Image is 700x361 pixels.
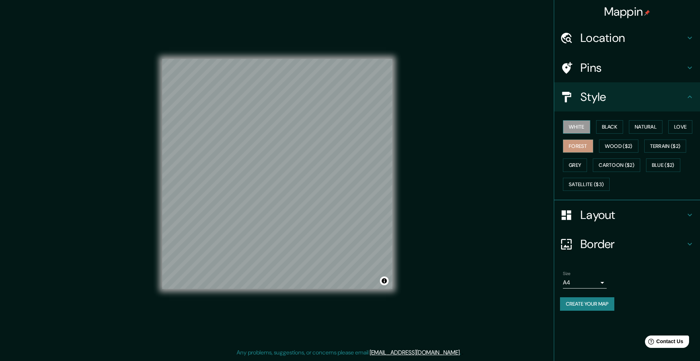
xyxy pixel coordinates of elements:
[554,200,700,229] div: Layout
[580,60,685,75] h4: Pins
[644,10,650,16] img: pin-icon.png
[554,23,700,52] div: Location
[560,297,614,311] button: Create your map
[563,271,571,277] label: Size
[629,120,662,134] button: Natural
[635,333,692,353] iframe: Help widget launcher
[462,348,463,357] div: .
[604,4,650,19] h4: Mappin
[563,158,587,172] button: Grey
[563,140,593,153] button: Forest
[563,277,607,289] div: A4
[668,120,692,134] button: Love
[580,31,685,45] h4: Location
[554,229,700,259] div: Border
[593,158,640,172] button: Cartoon ($2)
[646,158,680,172] button: Blue ($2)
[580,237,685,251] h4: Border
[563,120,590,134] button: White
[370,349,460,356] a: [EMAIL_ADDRESS][DOMAIN_NAME]
[461,348,462,357] div: .
[237,348,461,357] p: Any problems, suggestions, or concerns please email .
[554,82,700,111] div: Style
[644,140,687,153] button: Terrain ($2)
[599,140,638,153] button: Wood ($2)
[563,178,610,191] button: Satellite ($3)
[580,90,685,104] h4: Style
[596,120,623,134] button: Black
[580,208,685,222] h4: Layout
[162,59,392,289] canvas: Map
[380,276,389,285] button: Toggle attribution
[554,53,700,82] div: Pins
